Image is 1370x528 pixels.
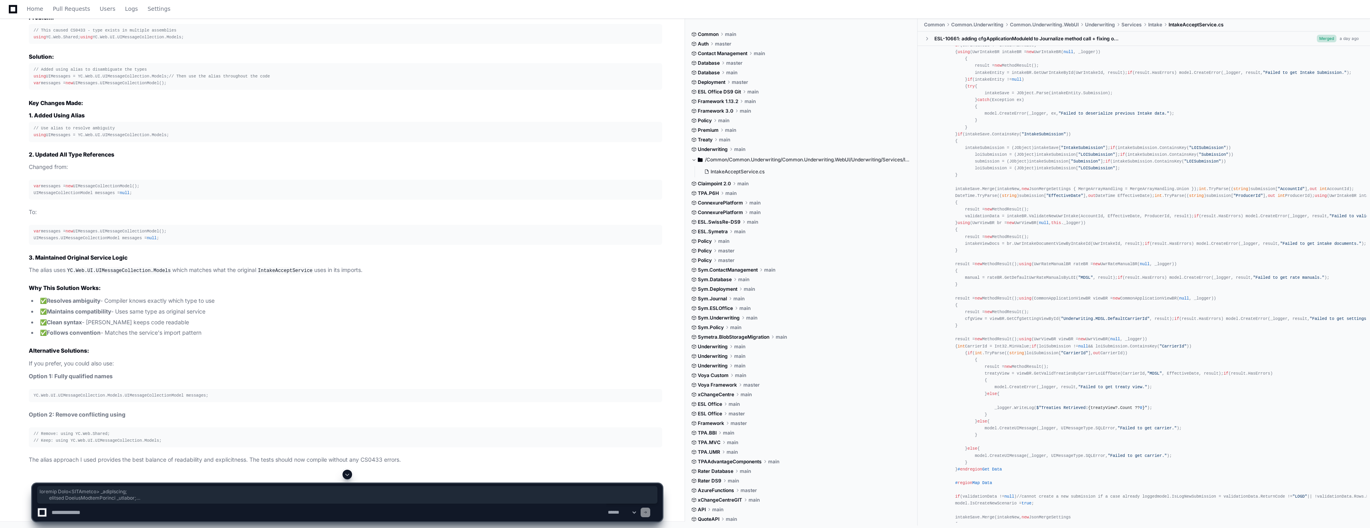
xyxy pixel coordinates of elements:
[754,50,765,57] span: main
[698,98,738,105] span: Framework 1.13.2
[1194,214,1199,218] span: if
[34,438,161,443] span: // Keep: using YC.Web.UI.UIMessageCollection.Models;
[1063,50,1073,54] span: null
[100,6,115,11] span: Users
[729,411,745,417] span: master
[40,488,655,501] span: loremip Dolo<SITAmetco> _adipIscing; elitsed DoeiusModtemPorinci _utlabor; [EtdoLoremagnaa] enima...
[1280,241,1361,246] span: "Failed to get intake documents."
[1314,193,1327,198] span: using
[1278,187,1305,191] span: "AccountId"
[1140,405,1142,410] span: 0
[34,183,657,197] div: messages = UIMessageCollectionModel(); UIMessageCollectionModel messages = ;
[975,351,982,355] span: int
[1120,152,1125,157] span: if
[1071,159,1100,164] span: "Submission"
[698,181,731,187] span: Claimpoint 2.0
[34,28,176,33] span: // This caused CS0433 - type exists in multiple assemblies
[47,319,82,326] strong: Clean syntax
[726,69,737,76] span: main
[47,297,100,304] strong: Resolves ambiguity
[1027,50,1034,54] span: new
[1093,351,1100,355] span: out
[740,108,751,114] span: main
[34,66,657,87] div: UIMessages = YC.Web.UI.UIMessageCollection.Models; messages = UIMessages.UIMessageCollectionModel();
[1004,364,1012,369] span: new
[29,284,101,291] strong: Why This Solution Works:
[985,207,992,212] span: new
[727,449,738,455] span: main
[29,254,127,261] strong: 3. Maintained Original Service Logic
[1012,77,1022,82] span: null
[698,449,720,455] span: TPA.UMR
[776,334,787,340] span: main
[66,184,73,189] span: new
[1121,22,1142,28] span: Services
[747,89,759,95] span: main
[698,238,712,244] span: Policy
[698,209,743,216] span: ConnexurePlatform
[747,219,758,225] span: main
[1199,187,1206,191] span: int
[718,117,729,124] span: main
[698,372,729,379] span: Voya Custom
[985,234,992,239] span: new
[734,353,745,359] span: main
[1189,145,1226,150] span: "LOISubmission"
[1148,22,1162,28] span: Intake
[1078,385,1147,389] span: "Failed to get treaty view."
[1036,405,1147,410] span: $"Treaties Retrieved: "
[66,267,172,274] code: YC.Web.UI.UIMessageCollection.Models
[698,137,713,143] span: Treaty
[734,146,745,153] span: main
[977,97,990,102] span: catch
[698,146,728,153] span: Underwriting
[737,181,749,187] span: main
[735,372,746,379] span: main
[749,209,761,216] span: main
[698,363,728,369] span: Underwriting
[698,286,737,292] span: Sym.Deployment
[1223,371,1228,376] span: if
[34,67,147,72] span: // Added using alias to disambiguate the types
[1118,275,1123,280] span: if
[701,166,907,177] button: IntakeAcceptService.cs
[1019,296,1031,301] span: using
[691,153,912,166] button: /Common/Common.Underwriting/Common.Underwriting.WebUI/Underwriting/Services/Intake
[749,200,761,206] span: main
[1317,35,1336,42] span: Merged
[968,84,975,89] span: try
[975,296,982,301] span: new
[732,79,748,85] span: master
[47,329,101,336] strong: Follows convention
[1233,193,1263,198] span: "ProducerId"
[698,343,728,350] span: Underwriting
[1078,337,1085,341] span: new
[698,41,709,47] span: Auth
[698,439,721,446] span: TPA.MVC
[698,155,703,165] svg: Directory
[740,468,751,474] span: main
[34,228,657,242] div: messages = UIMessages.UIMessageCollectionModel(); UIMessages.UIMessageCollectionModel messages = ;
[727,439,738,446] span: main
[698,401,722,407] span: ESL Office
[125,6,138,11] span: Logs
[734,343,745,350] span: main
[34,35,46,40] span: using
[34,27,657,41] div: YC.Web.Shared; YC.Web.UI.UIMessageCollection.Models;
[1169,22,1224,28] span: IntakeAcceptService.cs
[768,459,779,465] span: main
[29,455,662,464] p: The alias approach I used provides the best balance of readability and explicitness. The tests sh...
[698,200,743,206] span: ConnexurePlatform
[1310,187,1317,191] span: out
[1019,262,1031,266] span: using
[698,117,712,124] span: Policy
[725,127,736,133] span: main
[698,430,717,436] span: TPA.BBI
[1009,351,1024,355] span: string
[725,31,736,38] span: main
[1039,220,1049,225] span: null
[1078,166,1115,171] span: "LOISubmission"
[698,391,734,398] span: xChangeCentre
[29,347,89,354] strong: Alternative Solutions:
[719,137,730,143] span: main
